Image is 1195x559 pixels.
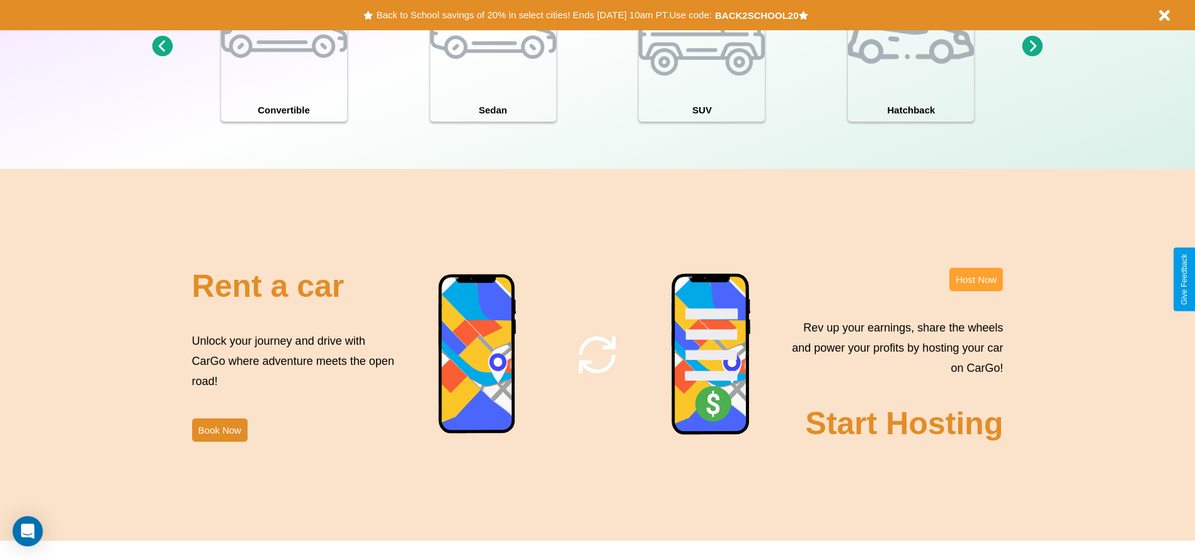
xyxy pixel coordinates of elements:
div: Give Feedback [1180,254,1189,305]
button: Back to School savings of 20% in select cities! Ends [DATE] 10am PT.Use code: [373,6,714,24]
b: BACK2SCHOOL20 [715,10,799,21]
h4: Sedan [430,98,556,122]
p: Unlock your journey and drive with CarGo where adventure meets the open road! [192,331,399,392]
p: Rev up your earnings, share the wheels and power your profits by hosting your car on CarGo! [784,318,1003,379]
button: Book Now [192,418,248,442]
h2: Rent a car [192,268,345,304]
img: phone [671,273,752,437]
h2: Start Hosting [806,405,1003,442]
h4: SUV [639,98,765,122]
button: Host Now [949,268,1003,291]
h4: Hatchback [848,98,974,122]
div: Open Intercom Messenger [13,516,43,546]
h4: Convertible [221,98,347,122]
img: phone [438,274,517,435]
